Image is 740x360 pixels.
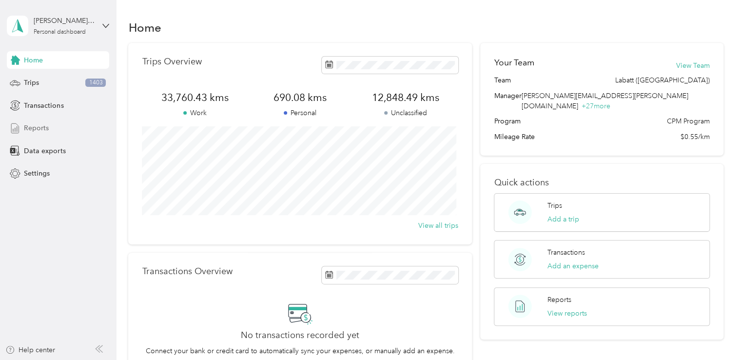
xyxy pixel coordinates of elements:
[24,100,63,111] span: Transactions
[142,91,247,104] span: 33,760.43 kms
[142,108,247,118] p: Work
[547,261,599,271] button: Add an expense
[418,220,458,231] button: View all trips
[24,78,39,88] span: Trips
[494,75,510,85] span: Team
[85,79,106,87] span: 1403
[24,168,50,179] span: Settings
[248,91,353,104] span: 690.08 kms
[34,16,95,26] div: [PERSON_NAME][EMAIL_ADDRESS][PERSON_NAME][DOMAIN_NAME]
[676,60,710,71] button: View Team
[146,346,455,356] p: Connect your bank or credit card to automatically sync your expenses, or manually add an expense.
[615,75,710,85] span: Labatt ([GEOGRAPHIC_DATA])
[241,330,359,340] h2: No transactions recorded yet
[24,55,43,65] span: Home
[34,29,86,35] div: Personal dashboard
[547,200,562,211] p: Trips
[547,247,585,258] p: Transactions
[142,57,201,67] p: Trips Overview
[494,57,534,69] h2: Your Team
[494,116,520,126] span: Program
[353,108,458,118] p: Unclassified
[547,295,571,305] p: Reports
[353,91,458,104] span: 12,848.49 kms
[521,92,688,110] span: [PERSON_NAME][EMAIL_ADDRESS][PERSON_NAME][DOMAIN_NAME]
[128,22,161,33] h1: Home
[581,102,610,110] span: + 27 more
[547,308,587,319] button: View reports
[494,132,534,142] span: Mileage Rate
[494,178,709,188] p: Quick actions
[24,146,65,156] span: Data exports
[5,345,55,355] button: Help center
[547,214,579,224] button: Add a trip
[681,132,710,142] span: $0.55/km
[142,266,232,277] p: Transactions Overview
[685,305,740,360] iframe: Everlance-gr Chat Button Frame
[667,116,710,126] span: CPM Program
[24,123,49,133] span: Reports
[494,91,521,111] span: Manager
[248,108,353,118] p: Personal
